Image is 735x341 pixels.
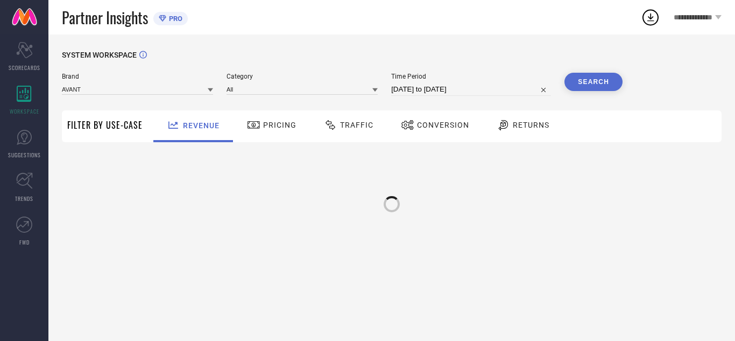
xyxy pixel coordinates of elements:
[340,121,373,129] span: Traffic
[19,238,30,246] span: FWD
[564,73,623,91] button: Search
[9,64,40,72] span: SCORECARDS
[513,121,549,129] span: Returns
[10,107,39,115] span: WORKSPACE
[8,151,41,159] span: SUGGESTIONS
[263,121,296,129] span: Pricing
[183,121,220,130] span: Revenue
[227,73,378,80] span: Category
[391,83,551,96] input: Select time period
[67,119,143,131] span: Filter By Use-Case
[641,8,660,27] div: Open download list
[15,194,33,203] span: TRENDS
[417,121,469,129] span: Conversion
[62,73,213,80] span: Brand
[62,51,137,59] span: SYSTEM WORKSPACE
[62,6,148,29] span: Partner Insights
[391,73,551,80] span: Time Period
[166,15,182,23] span: PRO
